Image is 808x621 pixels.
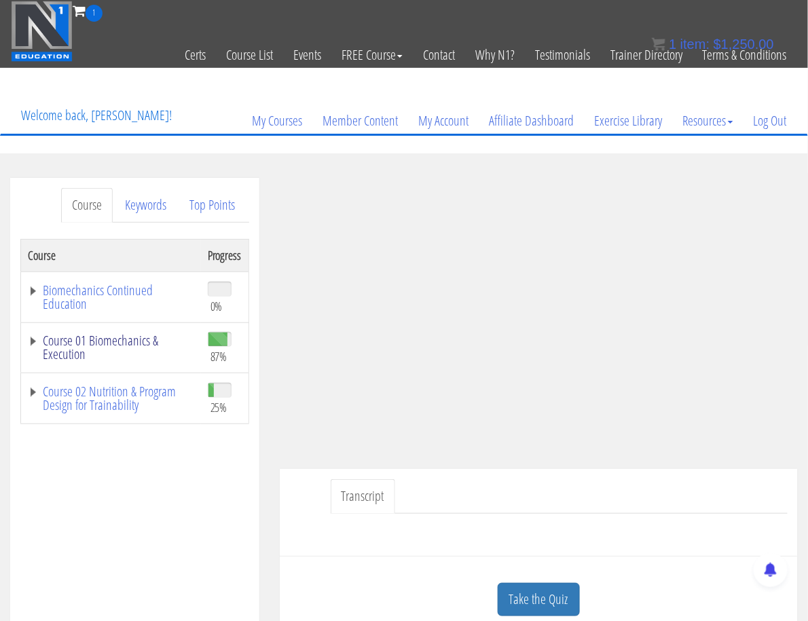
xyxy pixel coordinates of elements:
[210,299,223,314] span: 0%
[210,349,227,364] span: 87%
[175,22,216,88] a: Certs
[584,88,672,153] a: Exercise Library
[210,400,227,415] span: 25%
[11,1,73,62] img: n1-education
[714,37,721,52] span: $
[669,37,676,52] span: 1
[714,37,774,52] bdi: 1,250.00
[465,22,525,88] a: Why N1?
[413,22,465,88] a: Contact
[331,479,395,514] a: Transcript
[479,88,584,153] a: Affiliate Dashboard
[114,188,177,223] a: Keywords
[652,37,665,51] img: icon11.png
[331,22,413,88] a: FREE Course
[242,88,312,153] a: My Courses
[693,22,797,88] a: Terms & Conditions
[28,284,194,311] a: Biomechanics Continued Education
[28,385,194,412] a: Course 02 Nutrition & Program Design for Trainability
[525,22,600,88] a: Testimonials
[179,188,246,223] a: Top Points
[11,88,182,143] p: Welcome back, [PERSON_NAME]!
[312,88,408,153] a: Member Content
[652,37,774,52] a: 1 item: $1,250.00
[86,5,103,22] span: 1
[201,239,249,271] th: Progress
[216,22,283,88] a: Course List
[600,22,693,88] a: Trainer Directory
[680,37,710,52] span: item:
[498,583,580,616] a: Take the Quiz
[61,188,113,223] a: Course
[408,88,479,153] a: My Account
[283,22,331,88] a: Events
[28,334,194,361] a: Course 01 Biomechanics & Execution
[743,88,797,153] a: Log Out
[21,239,201,271] th: Course
[73,1,103,20] a: 1
[672,88,743,153] a: Resources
